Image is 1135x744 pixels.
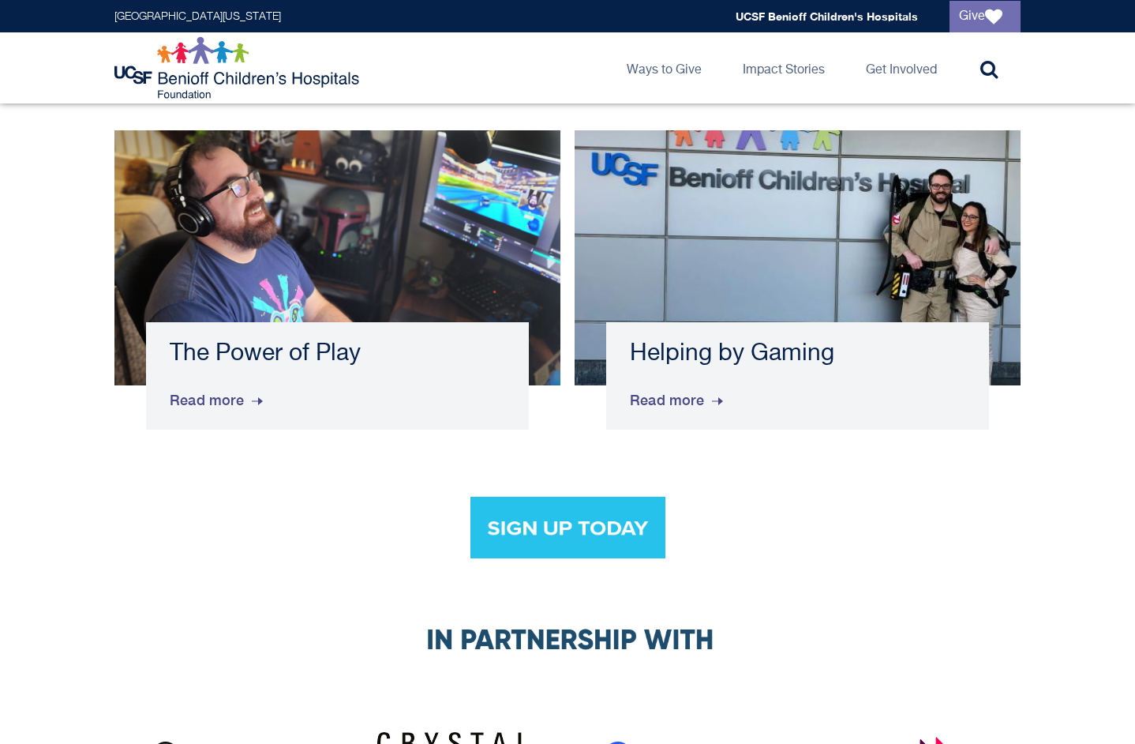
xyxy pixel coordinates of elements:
img: Logo for UCSF Benioff Children's Hospitals Foundation [114,36,363,100]
span: Read more [170,379,266,422]
a: Give [950,1,1021,32]
a: The Power of Play Read more [114,130,560,430]
h3: Helping by Gaming [630,340,965,368]
a: Impact Stories [730,32,837,103]
a: Get Involved [853,32,950,103]
img: Sign up for Extra Life [470,497,665,558]
a: [GEOGRAPHIC_DATA][US_STATE] [114,11,281,22]
span: Read more [630,379,726,422]
a: Helping by Gaming Read more [575,130,1021,430]
h3: The Power of Play [170,340,505,368]
img: In partnership with [360,598,776,671]
a: UCSF Benioff Children's Hospitals [736,9,918,23]
a: Ways to Give [614,32,714,103]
